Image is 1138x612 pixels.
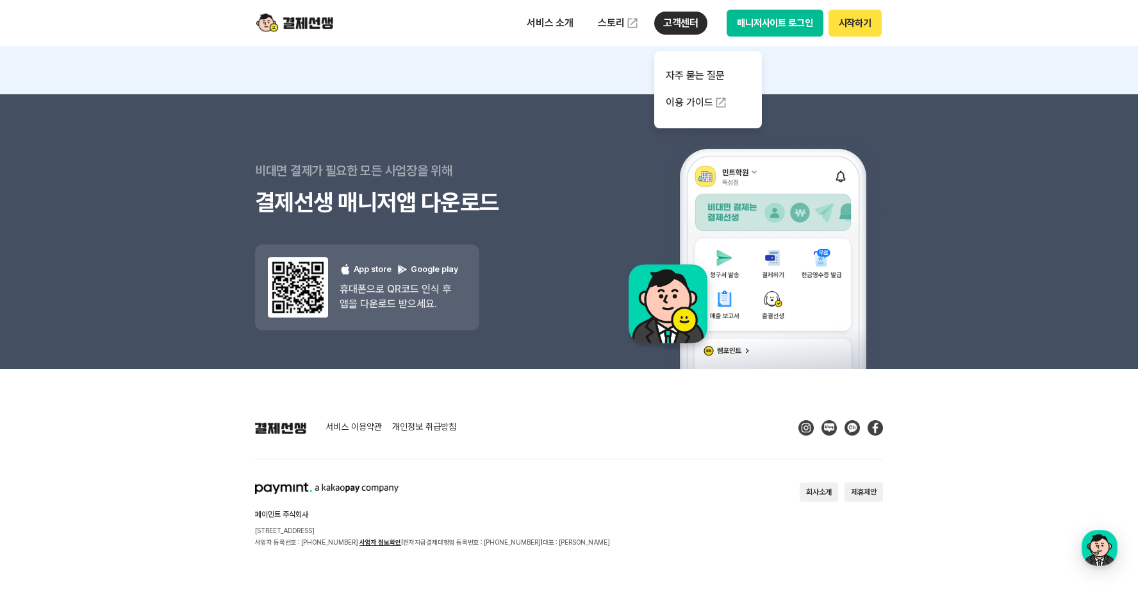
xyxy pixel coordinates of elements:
[268,257,328,318] img: 앱 다운도르드 qr
[589,10,648,36] a: 스토리
[714,96,727,109] img: 외부 도메인 오픈
[654,12,707,35] p: 고객센터
[85,407,165,439] a: 대화
[117,427,133,437] span: 대화
[255,511,610,518] h2: 페이민트 주식회사
[392,422,456,434] a: 개인정보 취급방침
[612,97,883,369] img: 앱 예시 이미지
[340,264,351,275] img: 애플 로고
[397,264,458,276] p: Google play
[518,12,582,35] p: 서비스 소개
[359,538,401,546] a: 사업자 정보확인
[401,538,403,546] span: |
[340,282,458,311] p: 휴대폰으로 QR코드 인식 후 앱을 다운로드 받으세요.
[255,536,610,548] p: 사업자 등록번호 : [PHONE_NUMBER] 전자지급결제대행업 등록번호 : [PHONE_NUMBER] 대표 : [PERSON_NAME]
[198,426,213,436] span: 설정
[868,420,883,436] img: Facebook
[165,407,246,439] a: 설정
[256,11,333,35] img: logo
[255,525,610,536] p: [STREET_ADDRESS]
[845,482,883,502] button: 제휴제안
[340,264,392,276] p: App store
[40,426,48,436] span: 홈
[654,89,762,117] a: 이용 가이드
[800,482,838,502] button: 회사소개
[255,422,306,434] img: 결제선생 로고
[845,420,860,436] img: Kakao Talk
[541,538,543,546] span: |
[727,10,823,37] button: 매니저사이트 로그인
[255,482,399,494] img: paymint logo
[821,420,837,436] img: Blog
[255,187,569,219] h3: 결제선생 매니저앱 다운로드
[4,407,85,439] a: 홈
[654,63,762,89] a: 자주 묻는 질문
[255,155,569,187] p: 비대면 결제가 필요한 모든 사업장을 위해
[829,10,882,37] button: 시작하기
[798,420,814,436] img: Instagram
[397,264,408,275] img: 구글 플레이 로고
[326,422,382,434] a: 서비스 이용약관
[626,17,639,30] img: 외부 도메인 오픈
